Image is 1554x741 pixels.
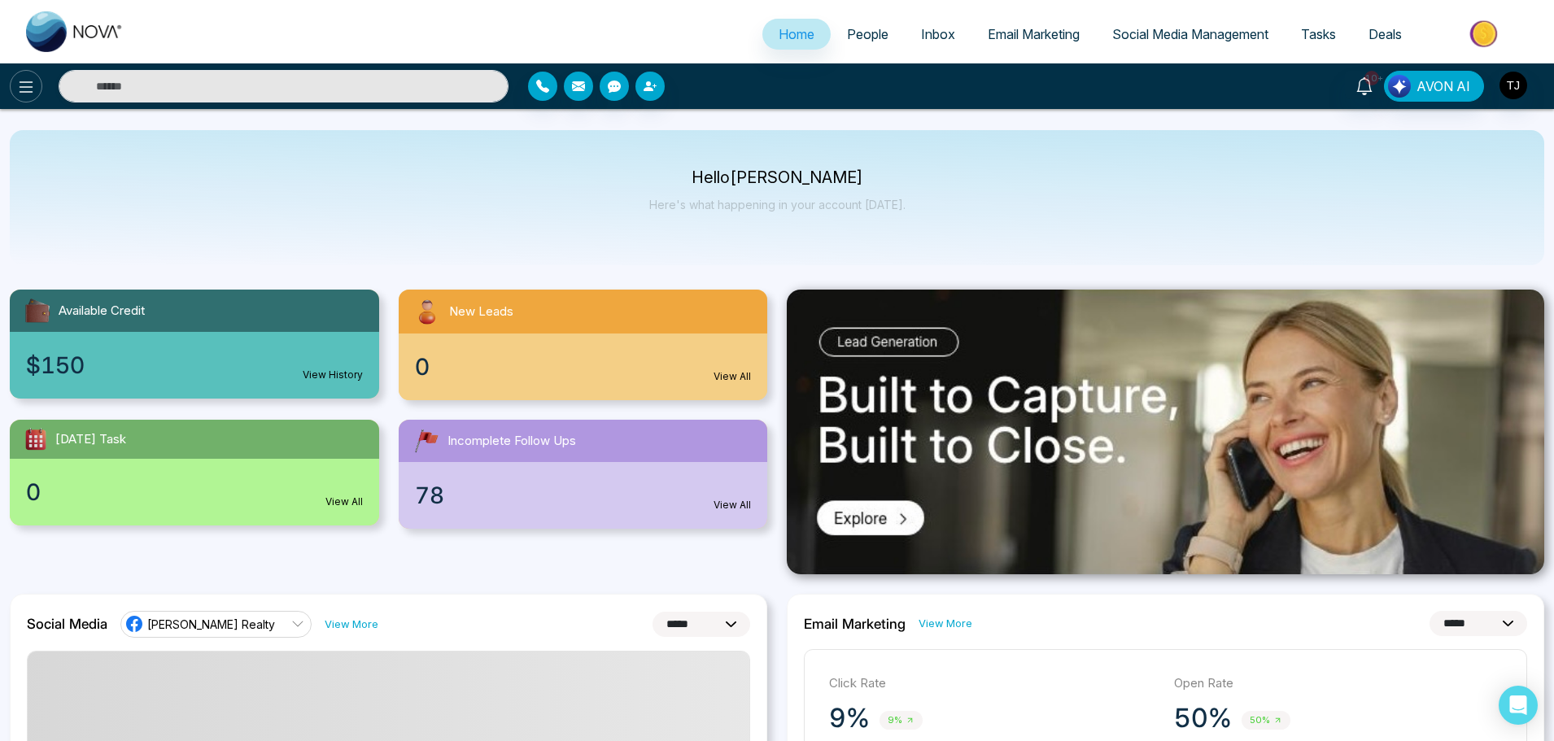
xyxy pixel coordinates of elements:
[1096,19,1285,50] a: Social Media Management
[1345,71,1384,99] a: 10+
[1112,26,1268,42] span: Social Media Management
[415,350,430,384] span: 0
[831,19,905,50] a: People
[649,198,906,211] p: Here's what happening in your account [DATE].
[1499,686,1538,725] div: Open Intercom Messenger
[26,348,85,382] span: $150
[1384,71,1484,102] button: AVON AI
[787,290,1544,574] img: .
[412,426,441,455] img: followUps.svg
[26,475,41,509] span: 0
[325,495,363,509] a: View All
[921,26,955,42] span: Inbox
[829,674,1158,693] p: Click Rate
[649,171,906,185] p: Hello [PERSON_NAME]
[389,290,778,400] a: New Leads0View All
[1368,26,1402,42] span: Deals
[23,426,49,452] img: todayTask.svg
[415,478,444,512] span: 78
[147,617,275,632] span: [PERSON_NAME] Realty
[1364,71,1379,85] span: 10+
[988,26,1080,42] span: Email Marketing
[325,617,378,632] a: View More
[27,616,107,632] h2: Social Media
[714,369,751,384] a: View All
[1499,72,1527,99] img: User Avatar
[26,11,124,52] img: Nova CRM Logo
[389,420,778,529] a: Incomplete Follow Ups78View All
[449,303,513,321] span: New Leads
[1352,19,1418,50] a: Deals
[779,26,814,42] span: Home
[919,616,972,631] a: View More
[1301,26,1336,42] span: Tasks
[1174,702,1232,734] p: 50%
[714,498,751,512] a: View All
[23,296,52,325] img: availableCredit.svg
[1174,674,1503,693] p: Open Rate
[1426,15,1544,52] img: Market-place.gif
[1388,75,1411,98] img: Lead Flow
[804,616,906,632] h2: Email Marketing
[1242,711,1290,730] span: 50%
[55,430,126,449] span: [DATE] Task
[880,711,923,730] span: 9%
[1416,76,1470,96] span: AVON AI
[303,368,363,382] a: View History
[59,302,145,320] span: Available Credit
[412,296,443,327] img: newLeads.svg
[1285,19,1352,50] a: Tasks
[971,19,1096,50] a: Email Marketing
[762,19,831,50] a: Home
[905,19,971,50] a: Inbox
[847,26,888,42] span: People
[447,432,576,451] span: Incomplete Follow Ups
[829,702,870,734] p: 9%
